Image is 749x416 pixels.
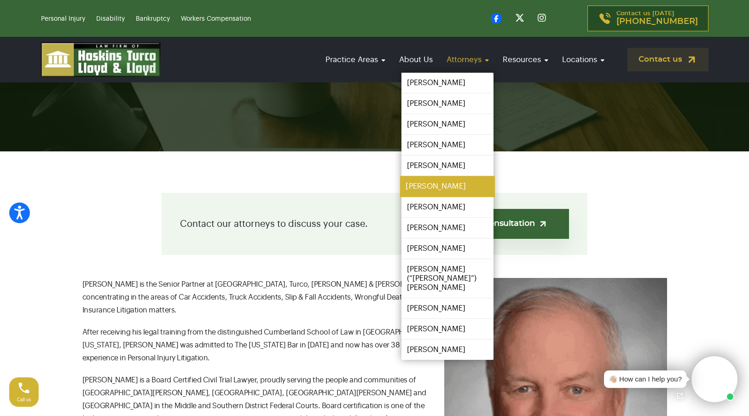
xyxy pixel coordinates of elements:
[401,238,494,259] a: [PERSON_NAME]
[401,298,494,318] a: [PERSON_NAME]
[321,46,390,73] a: Practice Areas
[401,340,494,360] a: [PERSON_NAME]
[557,46,609,73] a: Locations
[442,46,494,73] a: Attorneys
[616,11,698,26] p: Contact us [DATE]
[421,209,569,239] a: Get a free consultation
[400,176,495,197] a: [PERSON_NAME]
[498,46,553,73] a: Resources
[401,93,494,114] a: [PERSON_NAME]
[401,156,494,176] a: [PERSON_NAME]
[181,16,251,22] a: Workers Compensation
[538,219,548,229] img: arrow-up-right-light.svg
[395,46,437,73] a: About Us
[17,397,31,402] span: Call us
[162,193,587,255] div: Contact our attorneys to discuss your case.
[627,48,708,71] a: Contact us
[82,278,667,317] p: [PERSON_NAME] is the Senior Partner at [GEOGRAPHIC_DATA], Turco, [PERSON_NAME] & [PERSON_NAME], c...
[401,319,494,339] a: [PERSON_NAME]
[587,6,708,31] a: Contact us [DATE][PHONE_NUMBER]
[401,114,494,134] a: [PERSON_NAME]
[401,73,494,93] a: [PERSON_NAME]
[41,16,85,22] a: Personal Injury
[96,16,125,22] a: Disability
[401,135,494,155] a: [PERSON_NAME]
[41,42,161,77] img: logo
[401,197,494,217] a: [PERSON_NAME]
[401,259,494,298] a: [PERSON_NAME] (“[PERSON_NAME]”) [PERSON_NAME]
[609,374,682,385] div: 👋🏼 How can I help you?
[136,16,170,22] a: Bankruptcy
[82,326,667,364] p: After receiving his legal training from the distinguished Cumberland School of Law in [GEOGRAPHIC...
[670,386,690,405] a: Open chat
[401,218,494,238] a: [PERSON_NAME]
[616,17,698,26] span: [PHONE_NUMBER]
